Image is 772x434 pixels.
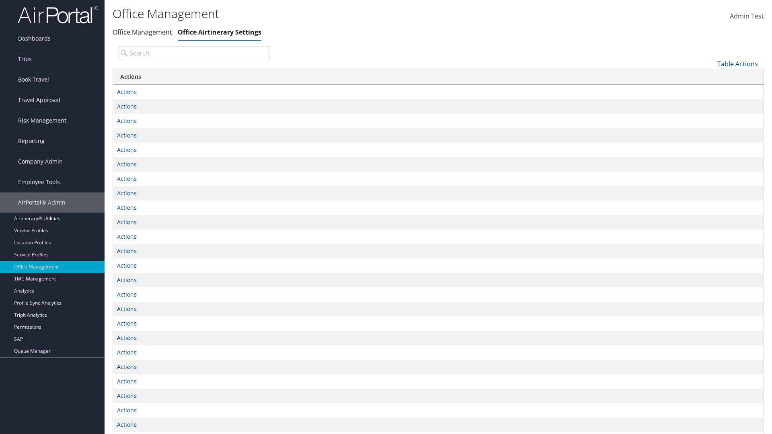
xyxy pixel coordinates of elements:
[18,192,66,213] span: AirPortal® Admin
[113,5,547,22] h1: Office Management
[18,151,63,172] span: Company Admin
[730,12,764,20] span: Admin Test
[113,69,764,85] th: Actions
[117,175,137,182] a: Actions
[117,276,137,284] a: Actions
[18,172,60,192] span: Employee Tools
[117,218,137,226] a: Actions
[117,131,137,139] a: Actions
[117,334,137,342] a: Actions
[117,291,137,298] a: Actions
[117,160,137,168] a: Actions
[117,363,137,371] a: Actions
[117,319,137,327] a: Actions
[117,102,137,110] a: Actions
[18,70,49,90] span: Book Travel
[117,348,137,356] a: Actions
[18,29,51,49] span: Dashboards
[18,49,32,69] span: Trips
[717,59,758,68] a: Table Actions
[117,421,137,428] a: Actions
[117,204,137,211] a: Actions
[117,233,137,240] a: Actions
[117,88,137,96] a: Actions
[117,262,137,269] a: Actions
[117,146,137,154] a: Actions
[113,28,172,37] a: Office Management
[730,4,764,29] a: Admin Test
[18,131,45,151] span: Reporting
[18,5,98,24] img: airportal-logo.png
[117,305,137,313] a: Actions
[178,28,261,37] a: Office Airtinerary Settings
[117,247,137,255] a: Actions
[18,111,66,131] span: Risk Management
[18,90,60,110] span: Travel Approval
[119,46,269,60] input: Search
[117,406,137,414] a: Actions
[117,189,137,197] a: Actions
[117,392,137,399] a: Actions
[117,117,137,125] a: Actions
[117,377,137,385] a: Actions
